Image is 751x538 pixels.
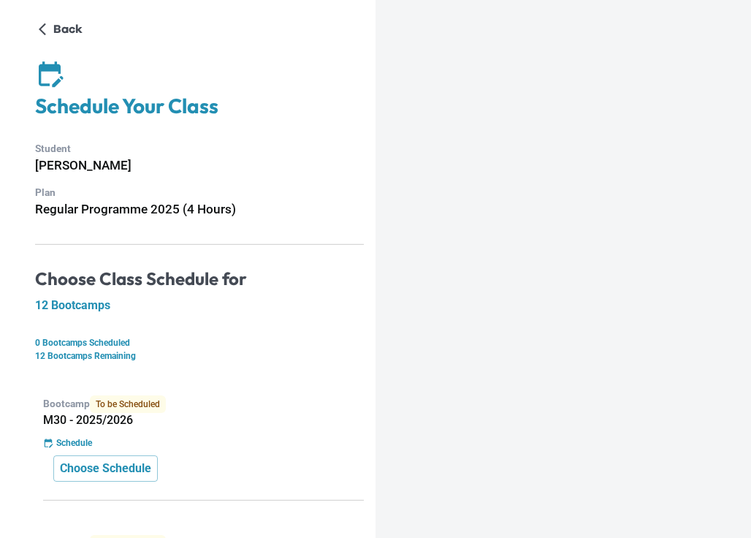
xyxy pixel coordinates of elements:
p: Back [53,20,83,38]
p: Bootcamp [43,395,364,413]
p: 12 Bootcamps Remaining [35,349,364,363]
h6: Regular Programme 2025 (4 Hours) [35,200,364,219]
h6: [PERSON_NAME] [35,156,364,175]
p: Schedule [56,436,92,450]
button: Choose Schedule [53,455,158,482]
h5: 12 Bootcamps [35,298,364,313]
h4: Choose Class Schedule for [35,268,364,290]
button: Back [35,18,88,41]
p: Student [35,141,364,156]
p: 0 Bootcamps Scheduled [35,336,364,349]
h4: Schedule Your Class [35,94,364,119]
p: Plan [35,185,364,200]
h5: M30 - 2025/2026 [43,413,364,428]
span: To be Scheduled [90,395,166,413]
p: Choose Schedule [60,460,151,477]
